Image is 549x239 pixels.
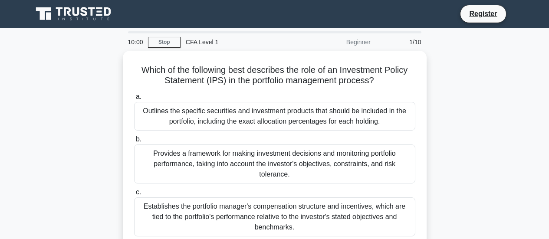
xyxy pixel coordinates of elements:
div: Provides a framework for making investment decisions and monitoring portfolio performance, taking... [134,144,415,183]
div: 1/10 [376,33,427,51]
h5: Which of the following best describes the role of an Investment Policy Statement (IPS) in the por... [133,65,416,86]
div: Establishes the portfolio manager's compensation structure and incentives, which are tied to the ... [134,197,415,236]
a: Stop [148,37,181,48]
div: CFA Level 1 [181,33,300,51]
div: Outlines the specific securities and investment products that should be included in the portfolio... [134,102,415,131]
div: Beginner [300,33,376,51]
span: c. [136,188,141,196]
span: b. [136,135,141,143]
a: Register [464,8,502,19]
div: 10:00 [123,33,148,51]
span: a. [136,93,141,100]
